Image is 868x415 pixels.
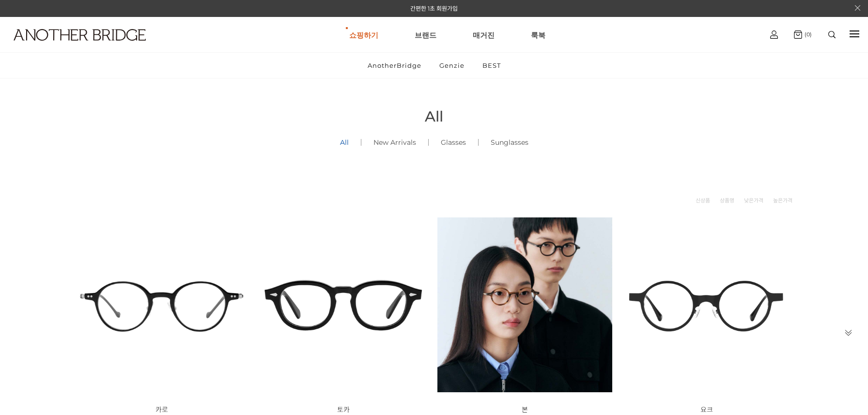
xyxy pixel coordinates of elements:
[531,17,545,52] a: 룩북
[473,17,495,52] a: 매거진
[256,217,431,392] img: 토카 아세테이트 뿔테 안경 이미지
[437,217,612,392] img: 본 - 동그란 렌즈로 돋보이는 아세테이트 안경 이미지
[359,53,430,78] a: AnotherBridge
[431,53,473,78] a: Genzie
[522,405,528,414] span: 본
[74,217,249,392] img: 카로 - 감각적인 디자인의 패션 아이템 이미지
[700,405,713,414] span: 요크
[410,5,458,12] a: 간편한 1초 회원가입
[794,31,802,39] img: cart
[349,17,378,52] a: 쇼핑하기
[696,196,710,205] a: 신상품
[802,31,812,38] span: (0)
[155,405,168,414] span: 카로
[474,53,509,78] a: BEST
[619,217,794,392] img: 요크 글라스 - 트렌디한 디자인의 유니크한 안경 이미지
[425,108,443,125] span: All
[479,126,541,159] a: Sunglasses
[773,196,792,205] a: 높은가격
[415,17,436,52] a: 브랜드
[720,196,734,205] a: 상품명
[337,405,350,414] span: 토카
[794,31,812,39] a: (0)
[361,126,428,159] a: New Arrivals
[828,31,836,38] img: search
[522,406,528,414] a: 본
[429,126,478,159] a: Glasses
[5,29,135,64] a: logo
[770,31,778,39] img: cart
[14,29,146,41] img: logo
[337,406,350,414] a: 토카
[700,406,713,414] a: 요크
[328,126,361,159] a: All
[744,196,763,205] a: 낮은가격
[155,406,168,414] a: 카로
